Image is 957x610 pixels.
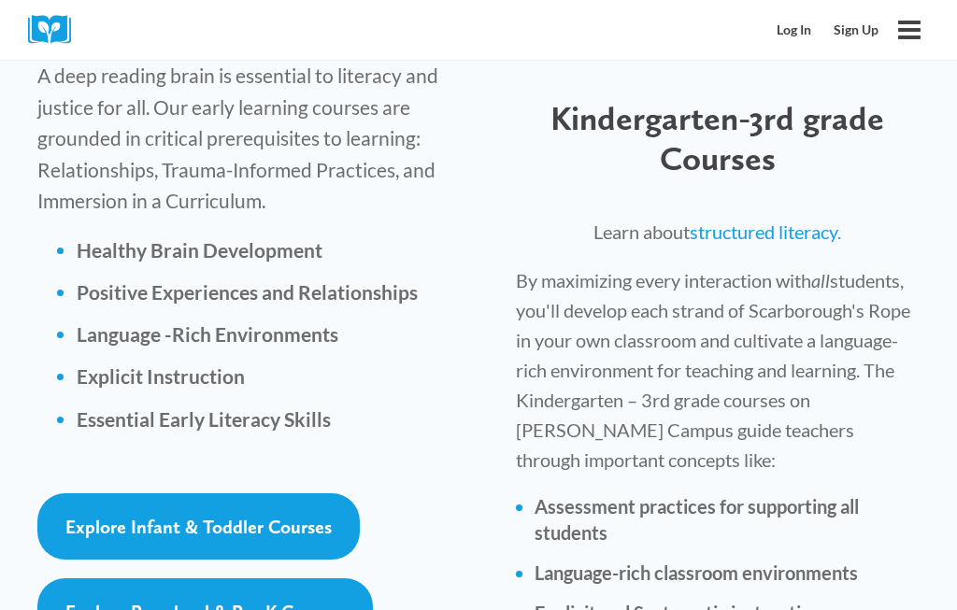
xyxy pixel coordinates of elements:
[765,12,890,48] nav: Secondary Mobile Navigation
[890,10,929,50] button: Open menu
[77,364,245,388] b: Explicit Instruction
[65,516,332,538] span: Explore Infant & Toddler Courses
[550,98,884,178] span: Kindergarten-3rd grade Courses
[535,561,858,584] strong: Language-rich classroom environments
[690,220,841,243] a: structured literacy.
[28,15,84,44] img: Cox Campus
[37,493,360,560] a: Explore Infant & Toddler Courses
[516,265,920,475] p: By maximizing every interaction with students, you'll develop each strand of Scarborough's Rope i...
[77,238,322,262] strong: Healthy Brain Development
[516,217,920,247] p: Learn about
[77,407,331,431] b: Essential Early Literacy Skills
[77,322,338,346] b: Language -Rich Environments
[37,60,478,217] p: A deep reading brain is essential to literacy and justice for all. Our early learning courses are...
[765,12,822,48] a: Log In
[822,12,890,48] a: Sign Up
[811,269,830,291] i: all
[535,495,859,544] strong: Assessment practices for supporting all students
[77,280,418,304] b: Positive Experiences and Relationships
